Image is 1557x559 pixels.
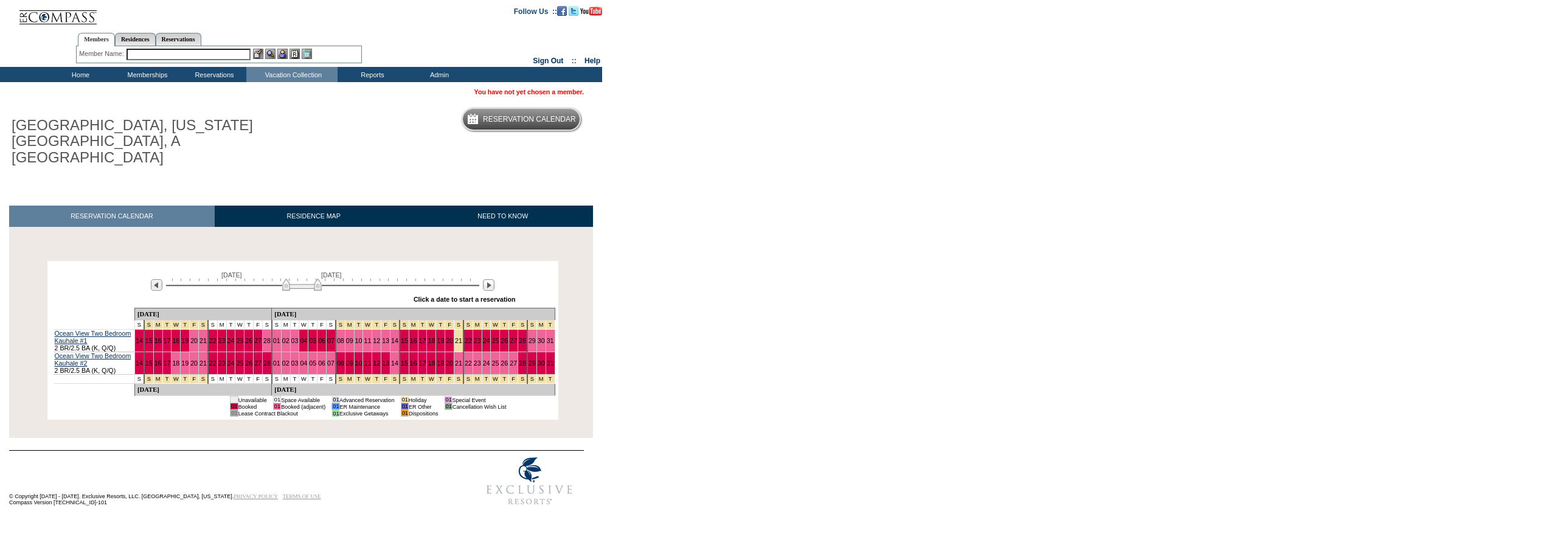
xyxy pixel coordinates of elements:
td: Spring Break Wk 3 2026 [491,375,500,384]
a: Ocean View Two Bedroom Kauhale #2 [55,352,131,367]
a: TERMS OF USE [283,493,321,499]
a: 15 [145,337,153,344]
td: President's Week 2026 [198,375,207,384]
td: T [290,375,299,384]
a: 27 [510,359,517,367]
td: F [317,321,327,330]
a: 22 [209,337,217,344]
td: Spring Break Wk 4 2026 [527,375,536,384]
a: 27 [254,337,262,344]
td: Spring Break Wk 2 2026 [418,321,427,330]
a: 13 [382,359,389,367]
td: Spring Break Wk 1 2026 [372,375,381,384]
td: T [308,375,317,384]
a: 02 [282,359,290,367]
td: Spring Break Wk 3 2026 [518,321,527,330]
a: 06 [318,359,325,367]
td: M [281,321,290,330]
a: 22 [209,359,217,367]
td: [DATE] [134,308,271,321]
a: 24 [227,359,235,367]
a: 26 [501,337,508,344]
a: 19 [437,337,444,344]
a: 03 [291,337,299,344]
a: 04 [300,337,307,344]
img: View [265,49,276,59]
td: Spring Break Wk 3 2026 [491,321,500,330]
td: Spring Break Wk 2 2026 [454,375,463,384]
a: 24 [227,337,235,344]
a: Members [78,33,115,46]
td: Spring Break Wk 3 2026 [463,375,473,384]
td: 2 BR/2.5 BA (K, Q/Q) [54,330,135,352]
a: 16 [410,337,417,344]
td: Cancellation Wish List [452,403,506,410]
td: Spring Break Wk 2 2026 [400,321,409,330]
td: President's Week 2026 [153,321,162,330]
a: 08 [337,359,344,367]
td: Spring Break Wk 4 2026 [536,375,546,384]
td: T [226,375,235,384]
td: S [134,375,144,384]
a: 30 [538,337,545,344]
td: Dispositions [409,410,439,417]
a: 01 [273,359,280,367]
a: 04 [300,359,307,367]
td: Spring Break Wk 2 2026 [445,321,454,330]
img: Exclusive Resorts [475,451,584,512]
a: 20 [190,359,198,367]
img: Subscribe to our YouTube Channel [580,7,602,16]
td: 01 [273,403,280,410]
td: 01 [332,403,339,410]
a: 15 [401,337,408,344]
td: Spring Break Wk 4 2026 [546,375,555,384]
td: Spring Break Wk 3 2026 [500,321,509,330]
a: 31 [547,359,554,367]
a: 22 [465,337,472,344]
a: Subscribe to our YouTube Channel [580,7,602,14]
a: RESIDENCE MAP [215,206,413,227]
a: 11 [364,337,371,344]
td: Spring Break Wk 2 2026 [445,375,454,384]
a: Ocean View Two Bedroom Kauhale #1 [55,330,131,344]
a: 07 [327,359,335,367]
a: 16 [154,359,162,367]
td: Spring Break Wk 4 2026 [536,321,546,330]
td: President's Week 2026 [190,375,199,384]
td: Booked [238,403,267,410]
td: Spring Break Wk 3 2026 [473,321,482,330]
span: [DATE] [221,271,242,279]
td: Follow Us :: [514,6,557,16]
a: 21 [455,359,462,367]
td: Spring Break Wk 2 2026 [436,321,445,330]
td: W [299,321,308,330]
td: Space Available [281,397,326,403]
a: 21 [455,337,462,344]
a: 28 [519,359,526,367]
span: You have not yet chosen a member. [474,88,584,95]
a: 23 [474,337,481,344]
td: T [226,321,235,330]
a: 21 [199,337,207,344]
img: Become our fan on Facebook [557,6,567,16]
td: President's Week 2026 [162,321,172,330]
a: 11 [364,359,371,367]
td: 01 [231,410,238,417]
a: 05 [309,337,316,344]
span: [DATE] [321,271,342,279]
img: b_edit.gif [253,49,263,59]
td: Booked (adjacent) [281,403,326,410]
img: Next [483,279,494,291]
td: S [327,321,336,330]
a: 10 [355,337,362,344]
a: RESERVATION CALENDAR [9,206,215,227]
td: T [244,375,254,384]
td: Spring Break Wk 3 2026 [473,375,482,384]
a: 12 [373,359,380,367]
a: Residences [115,33,156,46]
img: Impersonate [277,49,288,59]
td: Spring Break Wk 3 2026 [509,321,518,330]
a: 28 [263,359,271,367]
img: Reservations [290,49,300,59]
td: W [235,375,244,384]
